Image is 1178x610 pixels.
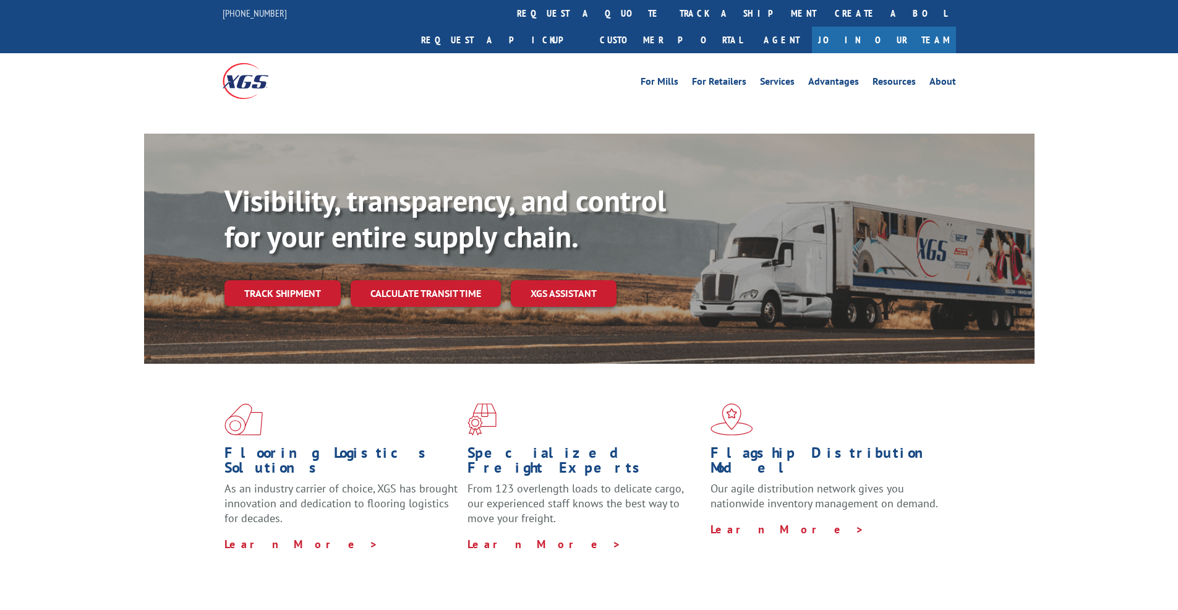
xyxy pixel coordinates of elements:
[591,27,751,53] a: Customer Portal
[711,403,753,436] img: xgs-icon-flagship-distribution-model-red
[711,481,938,510] span: Our agile distribution network gives you nationwide inventory management on demand.
[711,522,864,536] a: Learn More >
[511,280,617,307] a: XGS ASSISTANT
[808,77,859,90] a: Advantages
[224,481,458,525] span: As an industry carrier of choice, XGS has brought innovation and dedication to flooring logistics...
[351,280,501,307] a: Calculate transit time
[929,77,956,90] a: About
[224,280,341,306] a: Track shipment
[224,403,263,436] img: xgs-icon-total-supply-chain-intelligence-red
[224,181,666,256] b: Visibility, transparency, and control for your entire supply chain.
[467,445,701,481] h1: Specialized Freight Experts
[760,77,795,90] a: Services
[812,27,956,53] a: Join Our Team
[467,481,701,536] p: From 123 overlength loads to delicate cargo, our experienced staff knows the best way to move you...
[223,7,287,19] a: [PHONE_NUMBER]
[224,445,458,481] h1: Flooring Logistics Solutions
[692,77,746,90] a: For Retailers
[873,77,916,90] a: Resources
[467,537,621,551] a: Learn More >
[641,77,678,90] a: For Mills
[711,445,944,481] h1: Flagship Distribution Model
[224,537,378,551] a: Learn More >
[467,403,497,436] img: xgs-icon-focused-on-flooring-red
[751,27,812,53] a: Agent
[412,27,591,53] a: Request a pickup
